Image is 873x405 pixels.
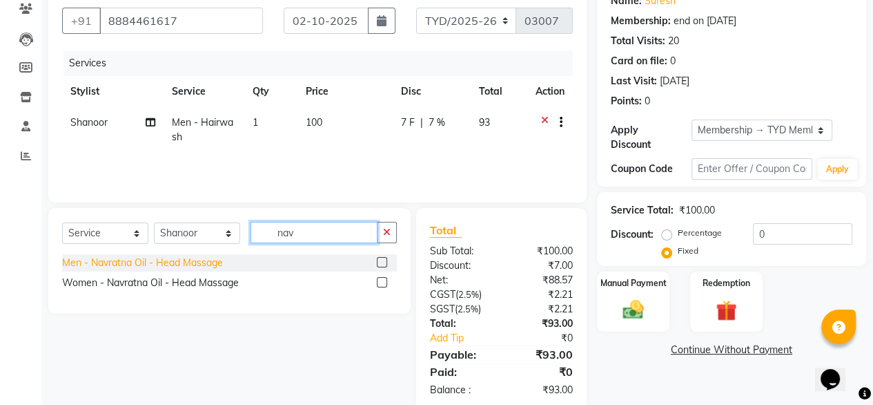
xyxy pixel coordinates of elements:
th: Stylist [62,76,164,107]
span: Shanoor [70,116,108,129]
div: Men - Navratna Oil - Head Massage [62,256,223,270]
div: ( ) [420,302,502,317]
span: 7 % [429,115,445,130]
span: Men - Hairwash [172,116,233,143]
span: Total [430,223,462,238]
div: ₹2.21 [501,302,583,317]
div: Coupon Code [611,162,691,176]
div: Services [63,50,583,76]
div: 20 [668,34,679,48]
div: Net: [420,273,502,288]
span: 2.5% [458,289,479,300]
th: Action [527,76,573,107]
label: Redemption [703,277,750,290]
input: Search by Name/Mobile/Email/Code [99,8,263,34]
iframe: chat widget [815,350,859,391]
div: 0 [645,94,650,109]
label: Manual Payment [600,277,667,290]
label: Percentage [678,227,722,239]
div: Last Visit: [611,74,657,88]
div: Points: [611,94,642,109]
div: ₹93.00 [501,317,583,331]
div: Women - Navratna Oil - Head Massage [62,276,239,290]
a: Add Tip [420,331,515,346]
div: [DATE] [660,74,689,88]
button: +91 [62,8,101,34]
div: ( ) [420,288,502,302]
span: 93 [479,116,490,129]
th: Total [471,76,527,107]
span: 1 [253,116,258,129]
label: Fixed [678,245,698,257]
div: ₹100.00 [679,203,715,218]
div: Apply Discount [611,123,691,152]
input: Enter Offer / Coupon Code [691,158,812,180]
div: Discount: [611,227,654,242]
div: end on [DATE] [674,14,736,28]
div: ₹88.57 [501,273,583,288]
span: 7 F [401,115,415,130]
div: ₹2.21 [501,288,583,302]
div: Sub Total: [420,244,502,258]
span: | [420,115,423,130]
input: Search or Scan [251,222,377,243]
div: ₹0 [501,364,583,380]
span: SGST [430,303,455,315]
div: ₹93.00 [501,383,583,397]
div: Discount: [420,258,502,273]
div: Membership: [611,14,671,28]
img: _cash.svg [616,298,650,322]
div: Balance : [420,383,502,397]
th: Service [164,76,244,107]
div: Total: [420,317,502,331]
img: _gift.svg [709,298,743,323]
a: Continue Without Payment [600,343,863,357]
th: Disc [393,76,471,107]
div: Payable: [420,346,502,363]
div: Total Visits: [611,34,665,48]
th: Qty [244,76,297,107]
span: 100 [306,116,322,129]
th: Price [297,76,393,107]
div: Paid: [420,364,502,380]
div: ₹0 [515,331,583,346]
div: Service Total: [611,203,674,218]
span: CGST [430,288,455,301]
div: ₹93.00 [501,346,583,363]
div: ₹100.00 [501,244,583,258]
div: 0 [670,54,676,68]
div: Card on file: [611,54,667,68]
span: 2.5% [458,303,478,314]
button: Apply [818,159,857,180]
div: ₹7.00 [501,258,583,273]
